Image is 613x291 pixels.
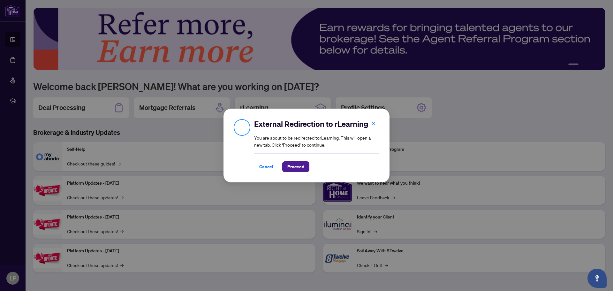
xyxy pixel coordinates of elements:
span: Proceed [287,162,304,172]
span: Cancel [259,162,273,172]
div: You are about to be redirected to rLearning . This will open a new tab. Click ‘Proceed’ to continue. [254,119,379,172]
span: close [371,121,376,126]
h2: External Redirection to rLearning [254,119,379,129]
img: Info Icon [234,119,250,136]
button: Open asap [587,269,607,288]
button: Proceed [282,161,309,172]
button: Cancel [254,161,278,172]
